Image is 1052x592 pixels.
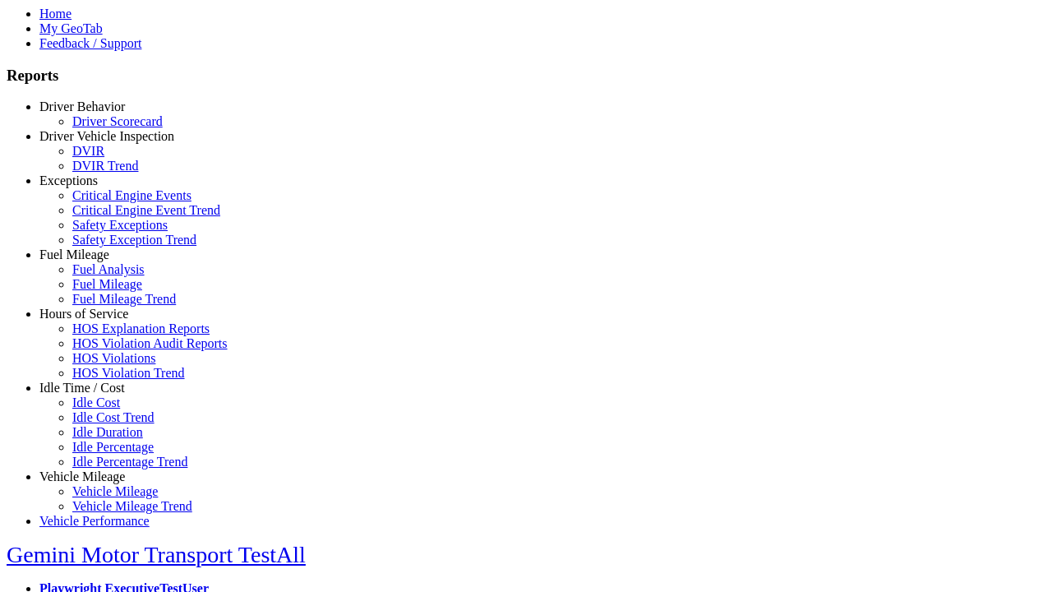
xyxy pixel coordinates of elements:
a: Fuel Mileage [39,247,109,261]
a: Idle Duration [72,425,143,439]
a: Fuel Analysis [72,262,145,276]
a: Home [39,7,72,21]
a: Driver Behavior [39,99,125,113]
a: HOS Violation Audit Reports [72,336,228,350]
a: HOS Explanation Reports [72,321,210,335]
a: Safety Exceptions [72,218,168,232]
a: Critical Engine Events [72,188,191,202]
a: Feedback / Support [39,36,141,50]
a: Idle Cost Trend [72,410,155,424]
a: Fuel Mileage [72,277,142,291]
a: HOS Violation Trend [72,366,185,380]
a: Critical Engine Event Trend [72,203,220,217]
a: Gemini Motor Transport TestAll [7,542,306,567]
a: Driver Scorecard [72,114,163,128]
a: HOS Violations [72,351,155,365]
a: Vehicle Mileage [39,469,125,483]
a: Vehicle Mileage [72,484,158,498]
a: Vehicle Mileage Trend [72,499,192,513]
a: Exceptions [39,173,98,187]
a: Idle Percentage [72,440,154,454]
a: DVIR [72,144,104,158]
a: Idle Cost [72,395,120,409]
a: Vehicle Performance [39,514,150,528]
h3: Reports [7,67,1045,85]
a: Safety Exception Trend [72,233,196,247]
a: My GeoTab [39,21,103,35]
a: Fuel Mileage Trend [72,292,176,306]
a: Idle Percentage Trend [72,455,187,469]
a: Hours of Service [39,307,128,321]
a: DVIR Trend [72,159,138,173]
a: Driver Vehicle Inspection [39,129,174,143]
a: Idle Time / Cost [39,381,125,395]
